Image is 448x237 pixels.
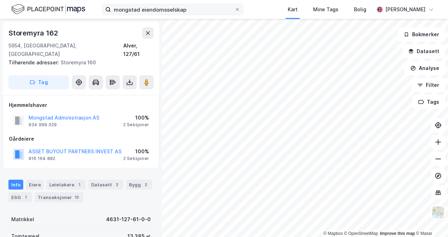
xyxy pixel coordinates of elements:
button: Tags [412,95,445,109]
div: 934 999 029 [29,122,57,128]
button: Filter [411,78,445,92]
span: Tilhørende adresser: [8,59,61,65]
div: Gårdeiere [9,135,153,143]
div: 2 [142,181,149,188]
div: 100% [123,114,149,122]
button: Datasett [402,44,445,58]
div: 2 Seksjoner [123,122,149,128]
button: Analyse [404,61,445,75]
div: Hjemmelshaver [9,101,153,109]
div: 2 Seksjoner [123,156,149,161]
div: 1 [76,181,83,188]
div: 13 [73,194,80,201]
div: Mine Tags [313,5,338,14]
input: Søk på adresse, matrikkel, gårdeiere, leietakere eller personer [111,4,235,15]
div: Bolig [354,5,366,14]
img: logo.f888ab2527a4732fd821a326f86c7f29.svg [11,3,85,15]
div: Datasett [88,180,123,190]
div: Leietakere [46,180,86,190]
div: 4631-127-61-0-0 [106,215,151,224]
div: ESG [8,192,32,202]
a: OpenStreetMap [344,231,378,236]
div: 1 [22,194,29,201]
div: 5954, [GEOGRAPHIC_DATA], [GEOGRAPHIC_DATA] [8,41,123,58]
div: Kart [288,5,298,14]
div: Transaksjoner [35,192,83,202]
div: Storemyra 160 [8,58,148,67]
div: 2 [113,181,120,188]
div: Info [8,180,23,190]
div: Matrikkel [11,215,34,224]
a: Improve this map [380,231,415,236]
div: Bygg [126,180,152,190]
div: 916 164 882 [29,156,55,161]
div: Storemyra 162 [8,27,59,39]
iframe: Chat Widget [413,203,448,237]
div: Eiere [26,180,44,190]
div: [PERSON_NAME] [385,5,425,14]
button: Tag [8,75,69,89]
button: Bokmerker [398,27,445,41]
a: Mapbox [323,231,343,236]
div: Alver, 127/61 [123,41,154,58]
div: 100% [123,147,149,156]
